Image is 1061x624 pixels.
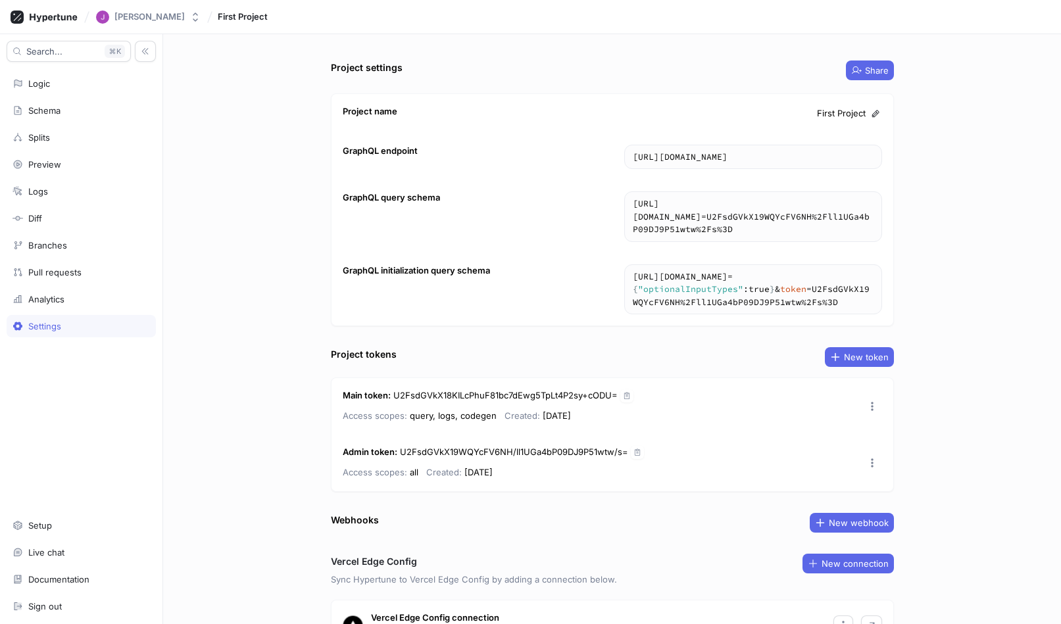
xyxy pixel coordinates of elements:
p: Sync Hypertune to Vercel Edge Config by adding a connection below. [331,573,894,587]
span: U2FsdGVkX18KILcPhuF81bc7dEwg5TpLt4P2sy+cODU= [393,390,618,400]
div: Pull requests [28,267,82,277]
p: [DATE] [505,408,571,423]
span: Share [865,66,889,74]
div: Project settings [331,60,403,74]
p: [DATE] [426,464,493,480]
div: Logs [28,186,48,197]
button: Share [846,60,894,80]
div: GraphQL initialization query schema [343,264,490,277]
span: Search... [26,47,62,55]
a: Documentation [7,568,156,590]
div: Settings [28,321,61,331]
div: Preview [28,159,61,170]
div: Documentation [28,574,89,585]
span: New connection [822,560,889,567]
button: New webhook [810,513,894,533]
button: New connection [802,554,894,573]
span: U2FsdGVkX19WQYcFV6NH/ll1UGa4bP09DJ9P51wtw/s= [400,446,628,457]
div: [PERSON_NAME] [114,11,185,22]
div: K [105,45,125,58]
div: Schema [28,105,61,116]
span: Access scopes: [343,410,407,421]
h3: Vercel Edge Config [331,554,417,568]
div: Project tokens [331,347,397,361]
div: GraphQL query schema [343,191,440,204]
div: Project name [343,105,397,118]
div: GraphQL endpoint [343,145,418,158]
div: Splits [28,132,50,143]
strong: Admin token : [343,446,397,457]
strong: Main token : [343,390,391,400]
textarea: [URL][DOMAIN_NAME] [625,192,881,241]
img: User [96,11,109,24]
div: Logic [28,78,50,89]
p: all [343,464,418,480]
div: Live chat [28,547,64,558]
span: First Project [218,12,268,21]
span: Access scopes: [343,467,407,477]
textarea: [URL][DOMAIN_NAME] [625,145,881,169]
span: New webhook [829,519,889,527]
div: Sign out [28,601,62,612]
button: User[PERSON_NAME] [91,5,206,29]
span: First Project [817,107,866,120]
span: Created: [426,467,462,477]
div: Setup [28,520,52,531]
div: Diff [28,213,42,224]
button: Search...K [7,41,131,62]
span: Created: [505,410,540,421]
span: New token [844,353,889,361]
div: Branches [28,240,67,251]
p: query, logs, codegen [343,408,497,423]
button: New token [825,347,894,367]
textarea: https://[DOMAIN_NAME]/schema?body={"optionalInputTypes":true}&token=U2FsdGVkX19WQYcFV6NH%2Fll1UGa... [625,265,881,314]
div: Analytics [28,294,64,304]
div: Webhooks [331,513,379,527]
